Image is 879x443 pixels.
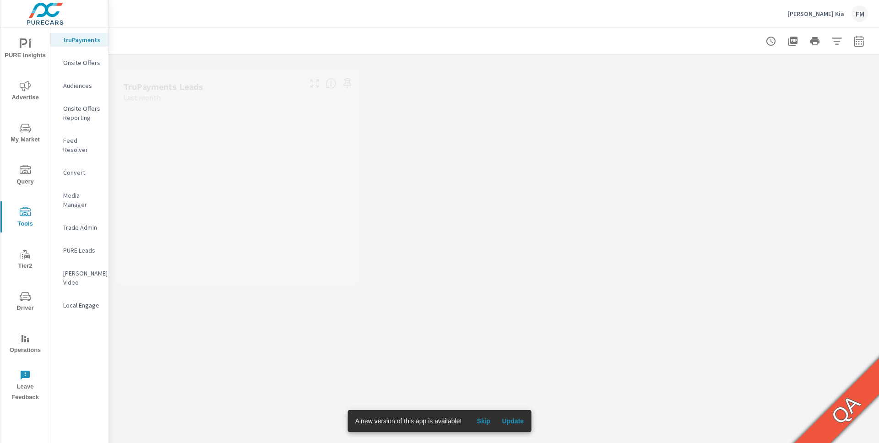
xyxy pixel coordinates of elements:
[50,189,109,211] div: Media Manager
[3,291,47,313] span: Driver
[340,76,355,91] span: Save this to your personalized report
[3,38,47,61] span: PURE Insights
[63,269,101,287] p: [PERSON_NAME] Video
[3,165,47,187] span: Query
[124,92,161,103] p: Last month
[63,35,101,44] p: truPayments
[63,104,101,122] p: Onsite Offers Reporting
[50,266,109,289] div: [PERSON_NAME] Video
[63,246,101,255] p: PURE Leads
[307,76,322,91] button: Make Fullscreen
[50,243,109,257] div: PURE Leads
[472,417,494,425] span: Skip
[326,78,336,89] span: The number of truPayments leads.
[469,414,498,428] button: Skip
[3,207,47,229] span: Tools
[3,370,47,403] span: Leave Feedback
[50,79,109,92] div: Audiences
[50,102,109,124] div: Onsite Offers Reporting
[124,82,203,92] h5: truPayments Leads
[3,123,47,145] span: My Market
[63,136,101,154] p: Feed Resolver
[3,249,47,271] span: Tier2
[50,56,109,70] div: Onsite Offers
[355,417,462,425] span: A new version of this app is available!
[806,32,824,50] button: Print Report
[787,10,844,18] p: [PERSON_NAME] Kia
[50,166,109,179] div: Convert
[63,301,101,310] p: Local Engage
[63,191,101,209] p: Media Manager
[50,134,109,157] div: Feed Resolver
[852,5,868,22] div: FM
[50,221,109,234] div: Trade Admin
[63,223,101,232] p: Trade Admin
[63,168,101,177] p: Convert
[63,58,101,67] p: Onsite Offers
[502,417,524,425] span: Update
[50,298,109,312] div: Local Engage
[784,32,802,50] button: "Export Report to PDF"
[850,32,868,50] button: Select Date Range
[63,81,101,90] p: Audiences
[3,81,47,103] span: Advertise
[3,333,47,356] span: Operations
[498,414,527,428] button: Update
[828,32,846,50] button: Apply Filters
[50,33,109,47] div: truPayments
[0,27,50,406] div: nav menu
